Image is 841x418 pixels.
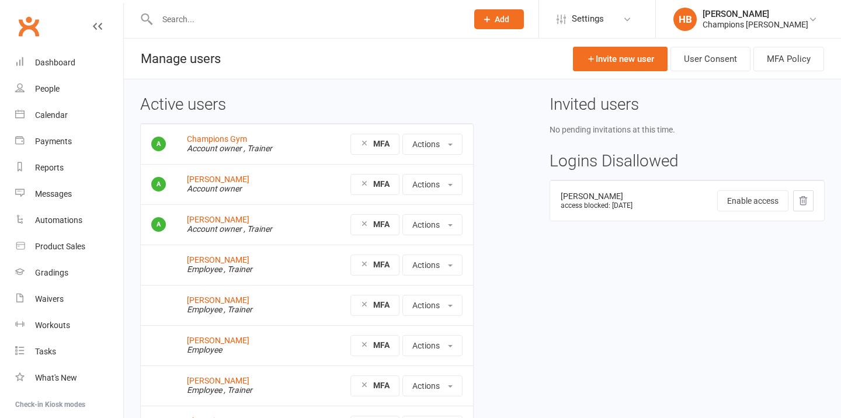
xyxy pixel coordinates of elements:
a: Messages [15,181,123,207]
button: Actions [402,255,463,276]
a: [PERSON_NAME] [187,336,249,345]
div: People [35,84,60,93]
a: What's New [15,365,123,391]
em: , Trainer [224,305,252,314]
div: HB [673,8,697,31]
a: Automations [15,207,123,234]
a: Champions Gym [187,134,247,144]
em: Employee [187,385,222,395]
h1: Manage users [124,39,221,79]
a: Dashboard [15,50,123,76]
em: Employee [187,305,222,314]
button: Actions [402,335,463,356]
a: User Consent [670,47,750,71]
a: [PERSON_NAME] [187,255,249,264]
em: , Trainer [224,385,252,395]
a: [PERSON_NAME] [187,376,249,385]
div: Reports [35,163,64,172]
div: Waivers [35,294,64,304]
a: Clubworx [14,12,43,41]
a: Payments [15,128,123,155]
button: MFA Policy [753,47,824,71]
strong: MFA [373,340,390,350]
a: [PERSON_NAME] [187,215,249,224]
button: Actions [402,375,463,396]
div: [PERSON_NAME] [561,192,661,201]
strong: MFA [373,139,390,148]
a: Workouts [15,312,123,339]
em: , Trainer [244,224,272,234]
button: Actions [402,134,463,155]
button: Actions [402,295,463,316]
div: Automations [35,215,82,225]
em: Employee [187,264,222,274]
div: No pending invitations at this time. [550,123,825,136]
h3: Active users [140,96,474,114]
a: [PERSON_NAME] [187,295,249,305]
button: Enable access [717,190,788,211]
strong: MFA [373,179,390,189]
a: Tasks [15,339,123,365]
div: Payments [35,137,72,146]
div: Tasks [35,347,56,356]
h3: Invited users [550,96,825,114]
span: Add [495,15,509,24]
div: Calendar [35,110,68,120]
em: , Trainer [224,264,252,274]
button: Add [474,9,524,29]
em: Account owner [187,184,242,193]
a: Calendar [15,102,123,128]
div: Champions [PERSON_NAME] [703,19,808,30]
div: Workouts [35,321,70,330]
div: Dashboard [35,58,75,67]
a: [PERSON_NAME] [187,175,249,184]
button: Actions [402,174,463,195]
a: People [15,76,123,102]
a: Waivers [15,286,123,312]
div: Product Sales [35,242,85,251]
a: Invite new user [573,47,668,71]
span: Settings [572,6,604,32]
input: Search... [154,11,459,27]
strong: MFA [373,220,390,229]
strong: MFA [373,300,390,309]
a: Reports [15,155,123,181]
em: Employee [187,345,222,354]
h3: Logins Disallowed [550,152,825,170]
div: Gradings [35,268,68,277]
button: Actions [402,214,463,235]
strong: MFA [373,260,390,269]
a: Gradings [15,260,123,286]
em: , Trainer [244,144,272,153]
a: Product Sales [15,234,123,260]
small: access blocked: [DATE] [561,201,633,210]
strong: MFA [373,381,390,390]
div: Messages [35,189,72,198]
div: What's New [35,373,77,382]
em: Account owner [187,224,242,234]
em: Account owner [187,144,242,153]
div: [PERSON_NAME] [703,9,808,19]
